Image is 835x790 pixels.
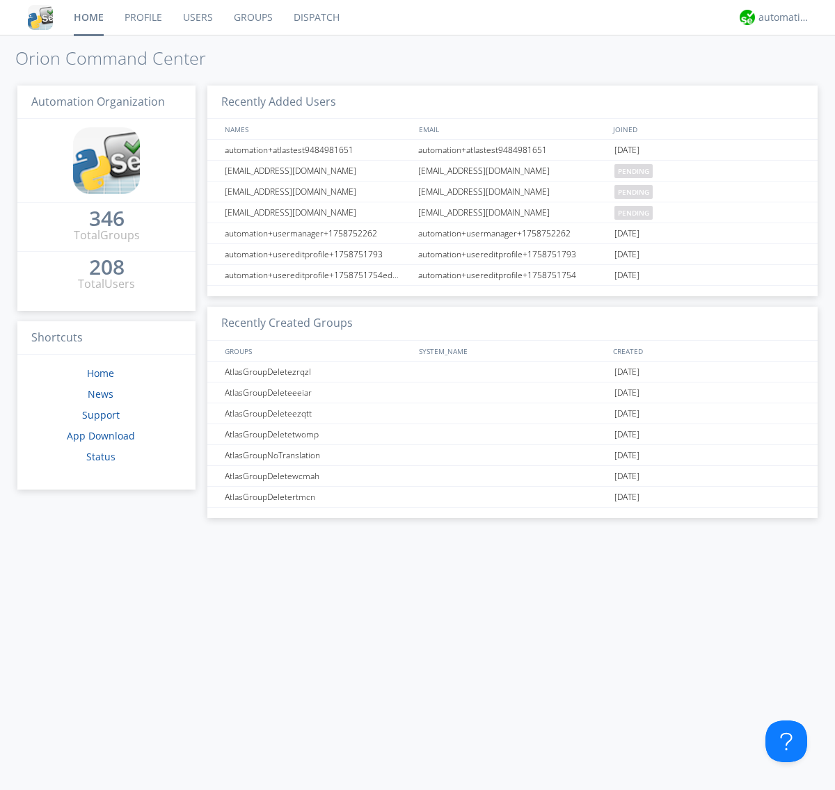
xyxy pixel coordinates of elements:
[614,244,639,265] span: [DATE]
[207,424,818,445] a: AtlasGroupDeletetwomp[DATE]
[415,119,610,139] div: EMAIL
[28,5,53,30] img: cddb5a64eb264b2086981ab96f4c1ba7
[73,127,140,194] img: cddb5a64eb264b2086981ab96f4c1ba7
[221,140,414,160] div: automation+atlastest9484981651
[207,466,818,487] a: AtlasGroupDeletewcmah[DATE]
[740,10,755,25] img: d2d01cd9b4174d08988066c6d424eccd
[614,445,639,466] span: [DATE]
[221,445,414,465] div: AtlasGroupNoTranslation
[221,424,414,444] div: AtlasGroupDeletetwomp
[17,321,196,355] h3: Shortcuts
[86,450,116,463] a: Status
[614,466,639,487] span: [DATE]
[221,265,414,285] div: automation+usereditprofile+1758751754editedautomation+usereditprofile+1758751754
[207,307,818,341] h3: Recently Created Groups
[614,487,639,508] span: [DATE]
[89,211,125,225] div: 346
[614,382,639,403] span: [DATE]
[221,161,414,181] div: [EMAIL_ADDRESS][DOMAIN_NAME]
[67,429,135,442] a: App Download
[415,202,611,223] div: [EMAIL_ADDRESS][DOMAIN_NAME]
[221,341,412,361] div: GROUPS
[207,244,818,265] a: automation+usereditprofile+1758751793automation+usereditprofile+1758751793[DATE]
[614,140,639,161] span: [DATE]
[614,403,639,424] span: [DATE]
[221,244,414,264] div: automation+usereditprofile+1758751793
[614,265,639,286] span: [DATE]
[78,276,135,292] div: Total Users
[74,227,140,243] div: Total Groups
[207,223,818,244] a: automation+usermanager+1758752262automation+usermanager+1758752262[DATE]
[614,164,653,178] span: pending
[415,223,611,243] div: automation+usermanager+1758752262
[415,244,611,264] div: automation+usereditprofile+1758751793
[221,202,414,223] div: [EMAIL_ADDRESS][DOMAIN_NAME]
[221,403,414,424] div: AtlasGroupDeleteezqtt
[610,341,804,361] div: CREATED
[415,161,611,181] div: [EMAIL_ADDRESS][DOMAIN_NAME]
[614,223,639,244] span: [DATE]
[207,202,818,223] a: [EMAIL_ADDRESS][DOMAIN_NAME][EMAIL_ADDRESS][DOMAIN_NAME]pending
[89,260,125,274] div: 208
[31,94,165,109] span: Automation Organization
[88,387,113,401] a: News
[614,185,653,199] span: pending
[207,487,818,508] a: AtlasGroupDeletertmcn[DATE]
[207,140,818,161] a: automation+atlastest9484981651automation+atlastest9484981651[DATE]
[415,140,611,160] div: automation+atlastest9484981651
[207,161,818,182] a: [EMAIL_ADDRESS][DOMAIN_NAME][EMAIL_ADDRESS][DOMAIN_NAME]pending
[614,206,653,220] span: pending
[221,382,414,403] div: AtlasGroupDeleteeeiar
[207,86,818,120] h3: Recently Added Users
[89,260,125,276] a: 208
[207,403,818,424] a: AtlasGroupDeleteezqtt[DATE]
[221,487,414,507] div: AtlasGroupDeletertmcn
[221,362,414,382] div: AtlasGroupDeletezrqzl
[221,466,414,486] div: AtlasGroupDeletewcmah
[87,366,114,380] a: Home
[614,362,639,382] span: [DATE]
[415,265,611,285] div: automation+usereditprofile+1758751754
[758,10,811,24] div: automation+atlas
[207,182,818,202] a: [EMAIL_ADDRESS][DOMAIN_NAME][EMAIL_ADDRESS][DOMAIN_NAME]pending
[207,362,818,382] a: AtlasGroupDeletezrqzl[DATE]
[221,119,412,139] div: NAMES
[82,408,120,421] a: Support
[415,341,610,361] div: SYSTEM_NAME
[221,182,414,202] div: [EMAIL_ADDRESS][DOMAIN_NAME]
[207,265,818,286] a: automation+usereditprofile+1758751754editedautomation+usereditprofile+1758751754automation+usered...
[415,182,611,202] div: [EMAIL_ADDRESS][DOMAIN_NAME]
[207,382,818,403] a: AtlasGroupDeleteeeiar[DATE]
[765,720,807,762] iframe: Toggle Customer Support
[614,424,639,445] span: [DATE]
[610,119,804,139] div: JOINED
[89,211,125,227] a: 346
[207,445,818,466] a: AtlasGroupNoTranslation[DATE]
[221,223,414,243] div: automation+usermanager+1758752262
